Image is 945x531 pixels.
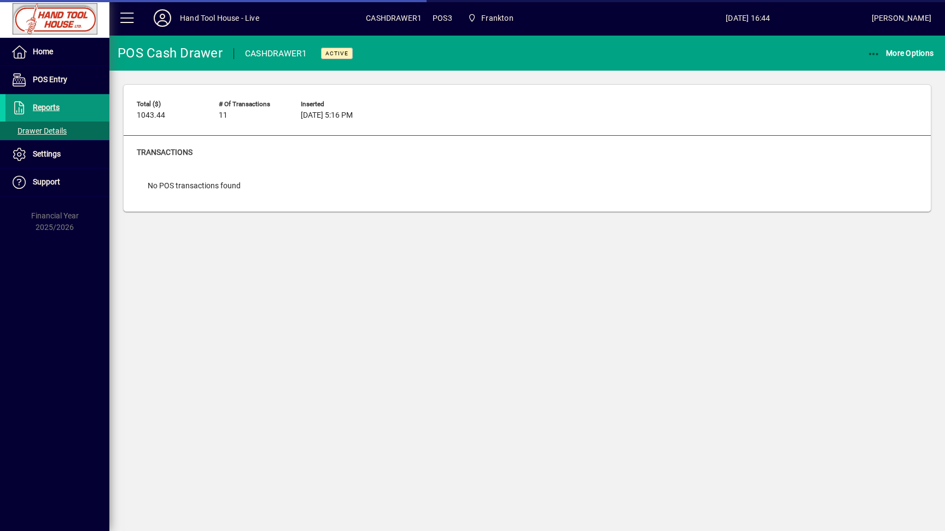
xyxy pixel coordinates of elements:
a: Drawer Details [5,122,109,140]
span: Drawer Details [11,126,67,135]
a: POS Entry [5,66,109,94]
span: POS3 [433,9,452,27]
span: Total ($) [137,101,202,108]
span: More Options [867,49,934,57]
button: More Options [865,43,937,63]
a: Settings [5,141,109,168]
div: No POS transactions found [137,169,252,203]
div: CASHDRAWER1 [245,45,307,62]
span: Inserted [301,101,366,108]
span: 11 [219,111,227,120]
div: Hand Tool House - Live [180,9,259,27]
span: Settings [33,149,61,158]
div: [PERSON_NAME] [872,9,931,27]
span: Active [325,50,348,57]
span: 1043.44 [137,111,165,120]
a: Home [5,38,109,66]
span: Reports [33,103,60,112]
a: Support [5,169,109,196]
div: POS Cash Drawer [118,44,223,62]
span: CASHDRAWER1 [366,9,422,27]
span: Support [33,177,60,186]
span: Frankton [481,9,513,27]
span: [DATE] 16:44 [625,9,872,27]
span: [DATE] 5:16 PM [301,111,353,120]
span: Transactions [137,148,192,157]
span: Home [33,47,53,56]
button: Profile [145,8,180,28]
span: Frankton [463,8,518,28]
span: POS Entry [33,75,67,84]
span: # of Transactions [219,101,284,108]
